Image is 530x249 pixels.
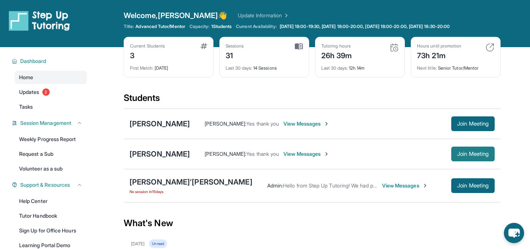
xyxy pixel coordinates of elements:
span: Current Availability: [236,24,276,29]
img: card [295,43,303,50]
span: Session Management [20,119,71,127]
div: Sessions [226,43,244,49]
span: Capacity: [190,24,210,29]
a: Tutor Handbook [15,209,87,222]
span: Yes thank you [246,151,279,157]
div: Unread [149,239,167,248]
span: View Messages [382,182,428,189]
a: Volunteer as a sub [15,162,87,175]
button: Join Meeting [451,178,495,193]
span: Join Meeting [457,152,489,156]
button: Join Meeting [451,116,495,131]
img: Chevron-Right [324,121,329,127]
div: Tutoring hours [321,43,352,49]
span: Title: [124,24,134,29]
span: Next title : [417,65,437,71]
div: Senior Tutor/Mentor [417,61,494,71]
button: chat-button [504,223,524,243]
button: Join Meeting [451,147,495,161]
button: Session Management [17,119,82,127]
div: [PERSON_NAME] [130,119,190,129]
span: 1 Students [211,24,232,29]
div: [DATE] [131,241,145,247]
span: Updates [19,88,39,96]
a: Request a Sub [15,147,87,161]
a: Weekly Progress Report [15,133,87,146]
span: View Messages [283,150,329,158]
img: card [201,43,207,49]
a: Help Center [15,194,87,208]
div: What's New [124,207,501,239]
div: [PERSON_NAME] [130,149,190,159]
div: Current Students [130,43,165,49]
span: Yes thank you [246,120,279,127]
div: [DATE] [130,61,207,71]
span: View Messages [283,120,329,127]
button: Dashboard [17,57,82,65]
span: No session in 15 days [130,189,252,194]
span: Welcome, [PERSON_NAME] 👋 [124,10,227,21]
span: Last 30 days : [226,65,252,71]
img: card [390,43,399,52]
span: Join Meeting [457,183,489,188]
span: Admin : [267,182,283,189]
img: Chevron-Right [422,183,428,189]
span: Join Meeting [457,122,489,126]
span: Advanced Tutor/Mentor [135,24,185,29]
div: Hours until promotion [417,43,461,49]
span: Last 30 days : [321,65,348,71]
img: logo [9,10,70,31]
div: 14 Sessions [226,61,303,71]
span: [PERSON_NAME] : [205,120,246,127]
span: Dashboard [20,57,46,65]
div: 3 [130,49,165,61]
a: Tasks [15,100,87,113]
span: [PERSON_NAME] : [205,151,246,157]
div: Students [124,92,501,108]
a: Sign Up for Office Hours [15,224,87,237]
img: Chevron-Right [324,151,329,157]
img: card [485,43,494,52]
a: [DATE] 18:00-19:30, [DATE] 18:00-20:00, [DATE] 18:00-20:00, [DATE] 18:30-20:00 [278,24,451,29]
span: 2 [42,88,50,96]
div: 31 [226,49,244,61]
span: [DATE] 18:00-19:30, [DATE] 18:00-20:00, [DATE] 18:00-20:00, [DATE] 18:30-20:00 [280,24,450,29]
a: Home [15,71,87,84]
div: 12h 14m [321,61,399,71]
div: [PERSON_NAME]’[PERSON_NAME] [130,177,252,187]
span: Support & Resources [20,181,70,189]
a: Updates2 [15,85,87,99]
img: Chevron Right [282,12,289,19]
span: Tasks [19,103,33,111]
button: Support & Resources [17,181,82,189]
div: 73h 21m [417,49,461,61]
a: Update Information [238,12,289,19]
span: Home [19,74,33,81]
div: 26h 39m [321,49,352,61]
span: First Match : [130,65,153,71]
